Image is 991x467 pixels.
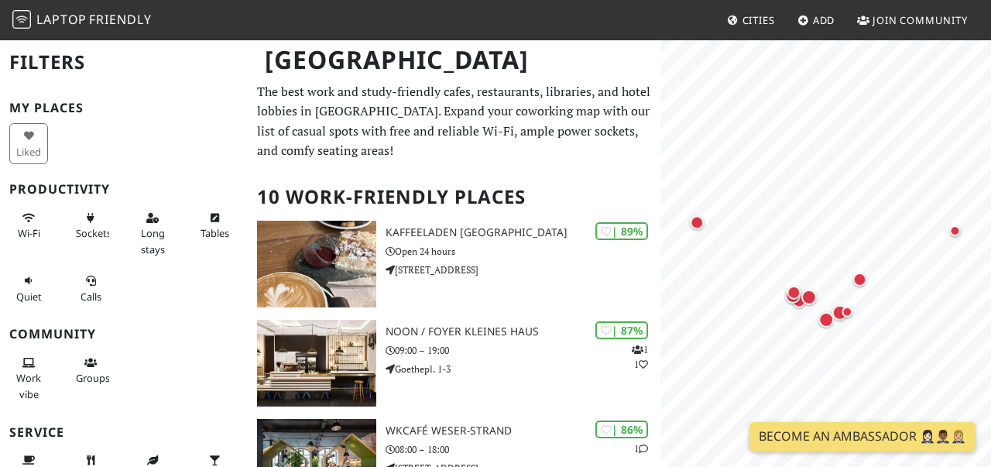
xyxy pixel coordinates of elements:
a: Kaffeeladen Bremen | 89% Kaffeeladen [GEOGRAPHIC_DATA] Open 24 hours [STREET_ADDRESS] [248,221,660,307]
a: Add [791,6,842,34]
p: The best work and study-friendly cafes, restaurants, libraries, and hotel lobbies in [GEOGRAPHIC_... [257,82,651,161]
div: Map marker [946,221,965,240]
img: noon / Foyer Kleines Haus [257,320,376,407]
button: Sockets [71,205,110,246]
h3: My Places [9,101,238,115]
h3: Community [9,327,238,342]
div: Map marker [816,309,838,331]
div: Map marker [688,212,708,232]
div: Map marker [838,302,857,321]
a: LaptopFriendly LaptopFriendly [12,7,152,34]
span: Stable Wi-Fi [18,226,40,240]
p: 09:00 – 19:00 [386,343,661,358]
div: Map marker [789,290,809,311]
span: Quiet [16,290,42,304]
div: | 89% [595,222,648,240]
button: Calls [71,268,110,309]
a: Cities [721,6,781,34]
p: 1 1 [632,342,648,372]
button: Work vibe [9,350,48,407]
img: LaptopFriendly [12,10,31,29]
div: Map marker [798,286,820,307]
h3: WKcafé WESER-Strand [386,424,661,438]
h2: Filters [9,39,238,86]
p: [STREET_ADDRESS] [386,263,661,277]
div: | 87% [595,321,648,339]
h3: noon / Foyer Kleines Haus [386,325,661,338]
div: | 86% [595,421,648,438]
span: Friendly [89,11,151,28]
div: Map marker [784,282,804,302]
div: Map marker [782,284,804,306]
h2: 10 Work-Friendly Places [257,173,651,221]
h3: Productivity [9,182,238,197]
a: Become an Ambassador 🤵🏻‍♀️🤵🏾‍♂️🤵🏼‍♀️ [749,422,976,452]
a: noon / Foyer Kleines Haus | 87% 11 noon / Foyer Kleines Haus 09:00 – 19:00 Goethepl. 1-3 [248,320,660,407]
button: Wi-Fi [9,205,48,246]
button: Groups [71,350,110,391]
span: Add [813,13,835,27]
span: Group tables [76,371,110,385]
span: Video/audio calls [81,290,101,304]
span: Join Community [873,13,968,27]
h3: Kaffeeladen [GEOGRAPHIC_DATA] [386,226,661,239]
span: Laptop [36,11,87,28]
div: Map marker [829,301,851,323]
button: Tables [195,205,234,246]
div: Map marker [850,270,870,290]
button: Quiet [9,268,48,309]
a: Join Community [851,6,974,34]
p: Goethepl. 1-3 [386,362,661,376]
p: 08:00 – 18:00 [386,442,661,457]
span: Cities [742,13,775,27]
span: Work-friendly tables [201,226,229,240]
img: Kaffeeladen Bremen [257,221,376,307]
p: Open 24 hours [386,244,661,259]
span: People working [16,371,41,400]
h1: [GEOGRAPHIC_DATA] [252,39,657,81]
h3: Service [9,425,238,440]
span: Long stays [141,226,165,256]
button: Long stays [133,205,172,262]
span: Power sockets [76,226,111,240]
p: 1 [634,441,648,456]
